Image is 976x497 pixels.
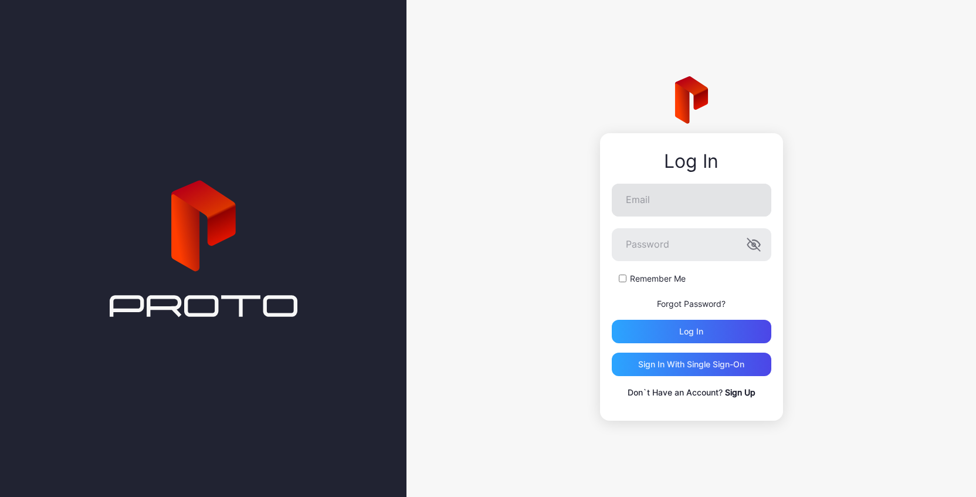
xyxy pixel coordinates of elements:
button: Sign in With Single Sign-On [612,353,771,376]
button: Password [747,238,761,252]
div: Sign in With Single Sign-On [638,360,744,369]
button: Log in [612,320,771,343]
input: Email [612,184,771,217]
div: Log In [612,151,771,172]
div: Log in [679,327,703,336]
a: Sign Up [725,387,755,397]
p: Don`t Have an Account? [612,386,771,400]
label: Remember Me [630,273,686,285]
input: Password [612,228,771,261]
a: Forgot Password? [657,299,726,309]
